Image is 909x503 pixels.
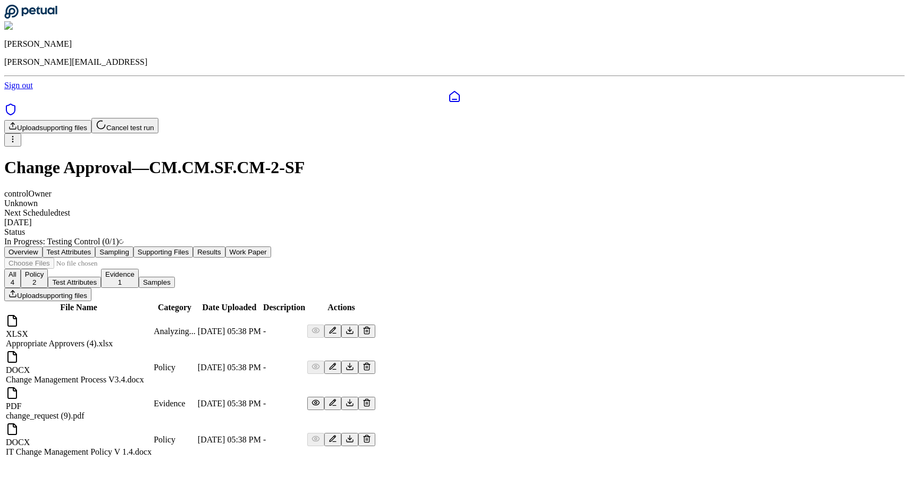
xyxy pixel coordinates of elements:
button: Cancel test run [91,118,158,133]
div: [DATE] [4,218,905,227]
td: IT Change Management Policy V 1.4.docx [5,422,152,457]
div: In Progress : Testing Control (0/1) [4,237,905,246]
button: Download File [341,361,358,374]
td: [DATE] 05:38 PM [197,422,262,457]
th: Category [153,302,196,313]
button: Policy2 [21,269,48,288]
div: Next Scheduled test [4,208,905,218]
button: Delete File [358,397,375,410]
td: - [263,350,306,385]
button: More Options [4,133,21,147]
button: Uploadsupporting files [4,288,91,301]
button: Preview File (hover for quick preview, click for full view) [307,361,324,374]
h1: Change Approval — CM.CM.SF.CM-2-SF [4,158,905,177]
td: change_request (9).pdf [5,386,152,421]
div: XLSX [6,329,151,339]
button: All4 [4,269,21,288]
button: Evidence1 [101,269,139,288]
button: Delete File [358,361,375,374]
nav: Tabs [4,246,905,258]
button: Add/Edit Description [324,361,341,374]
div: Status [4,227,905,237]
button: Supporting Files [133,246,193,258]
a: Sign out [4,81,33,90]
th: Actions [307,302,376,313]
div: 2 [25,278,44,286]
button: Uploadsupporting files [4,120,91,133]
button: Download File [341,397,358,410]
button: Overview [4,246,43,258]
td: - [263,386,306,421]
button: Results [193,246,225,258]
button: Add/Edit Description [324,325,341,338]
button: Preview File (hover for quick preview, click for full view) [307,433,324,446]
td: [DATE] 05:38 PM [197,314,262,349]
a: Go to Dashboard [4,12,57,21]
p: [PERSON_NAME][EMAIL_ADDRESS] [4,57,905,67]
td: [DATE] 05:38 PM [197,350,262,385]
td: - [263,314,306,349]
th: File Name [5,302,152,313]
button: Add/Edit Description [324,397,341,410]
td: Change Management Process V3.4.docx [5,350,152,385]
button: Work Paper [225,246,271,258]
div: 4 [9,278,16,286]
div: DOCX [6,438,151,447]
button: Delete File [358,325,375,338]
button: Preview File (hover for quick preview, click for full view) [307,397,324,410]
button: Delete File [358,433,375,446]
button: Download File [341,433,358,446]
div: Analyzing... [154,327,196,336]
div: Policy [154,363,196,372]
button: Samples [139,277,175,288]
img: Andrew Li [4,21,50,31]
div: PDF [6,402,151,411]
td: - [263,422,306,457]
div: DOCX [6,365,151,375]
div: Evidence [154,399,196,408]
button: Add/Edit Description [324,433,341,446]
div: 1 [105,278,134,286]
p: [PERSON_NAME] [4,39,905,49]
th: Description [263,302,306,313]
button: Preview File (hover for quick preview, click for full view) [307,325,324,338]
div: Policy [154,435,196,445]
span: Unknown [4,199,38,208]
td: Appropriate Approvers (4).xlsx [5,314,152,349]
button: Test Attributes [48,277,101,288]
div: control Owner [4,189,905,199]
th: Date Uploaded [197,302,262,313]
button: Sampling [95,246,133,258]
td: [DATE] 05:38 PM [197,386,262,421]
a: SOC 1 Reports [4,108,17,117]
button: Download File [341,325,358,338]
a: Dashboard [4,90,905,103]
button: Test Attributes [43,246,96,258]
